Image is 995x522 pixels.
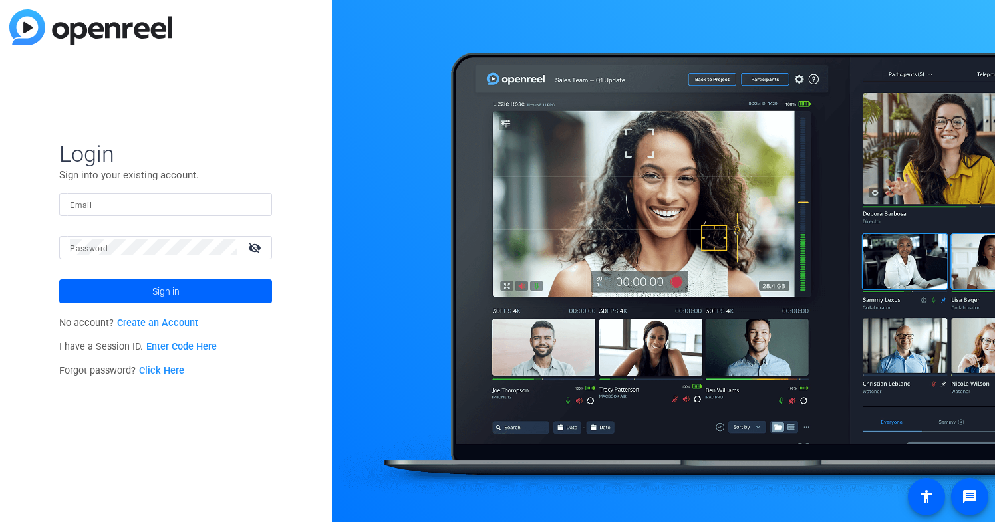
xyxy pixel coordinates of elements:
input: Enter Email Address [70,196,261,212]
p: Sign into your existing account. [59,168,272,182]
mat-icon: message [962,489,978,505]
a: Create an Account [117,317,198,328]
mat-label: Email [70,201,92,210]
mat-icon: accessibility [919,489,934,505]
mat-label: Password [70,244,108,253]
span: Login [59,140,272,168]
a: Enter Code Here [146,341,217,352]
img: blue-gradient.svg [9,9,172,45]
span: Sign in [152,275,180,308]
a: Click Here [139,365,184,376]
button: Sign in [59,279,272,303]
span: I have a Session ID. [59,341,217,352]
mat-icon: visibility_off [240,238,272,257]
span: No account? [59,317,198,328]
span: Forgot password? [59,365,184,376]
